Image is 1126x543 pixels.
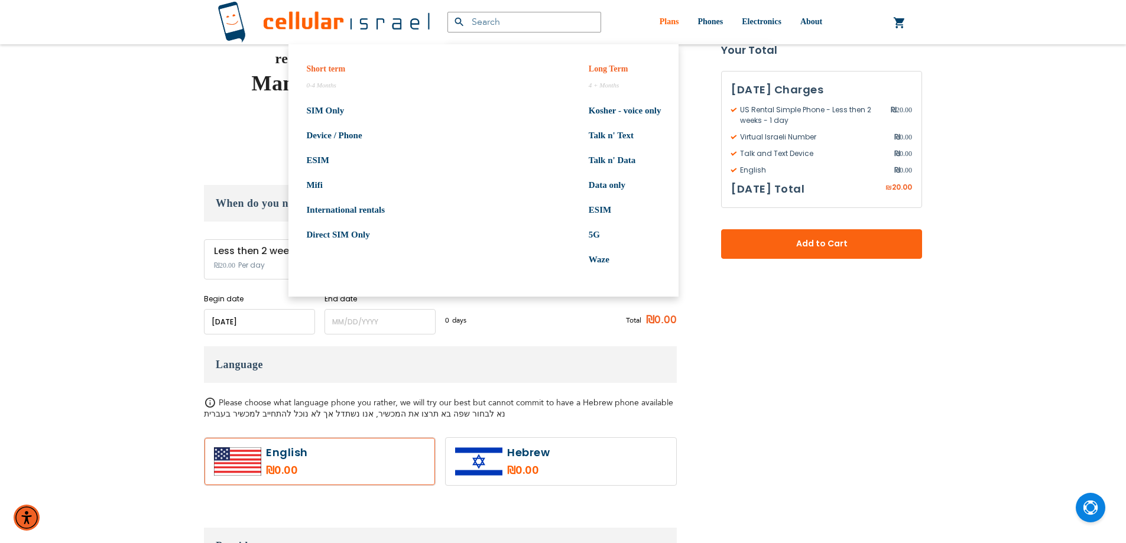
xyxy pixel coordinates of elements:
[252,71,629,95] strong: Many Israeli phones are not compatible.
[589,150,661,175] a: Talk n' Data
[891,105,912,126] span: 20.00
[885,183,892,193] span: ₪
[800,17,822,26] span: About
[306,175,385,200] a: Mifi
[306,200,385,225] a: International rentals
[306,64,345,73] strong: Short term
[325,294,436,304] label: End date
[589,100,661,125] a: Kosher - voice only
[894,165,912,175] span: 0.00
[306,100,385,125] a: SIM Only
[894,148,900,159] span: ₪
[14,505,40,531] div: Accessibility Menu
[445,315,452,326] span: 0
[306,150,385,175] a: ESIM
[731,180,804,198] h3: [DATE] Total
[204,294,315,304] label: Begin date
[238,260,265,271] span: Per day
[589,125,661,150] a: Talk n' Text
[447,12,601,32] input: Search
[589,64,628,73] strong: Long Term
[589,225,661,249] a: 5G
[325,309,436,334] input: MM/DD/YYYY
[214,246,305,256] div: Less then 2 weeks
[306,81,385,90] sapn: 0-4 Months
[204,185,677,222] h3: When do you need service?
[721,229,922,259] button: Add to Cart
[204,397,673,420] span: Please choose what language phone you rather, we will try our best but cannot commit to have a He...
[204,309,315,334] input: MM/DD/YYYY
[742,17,781,26] span: Electronics
[626,315,641,326] span: Total
[891,105,896,115] span: ₪
[894,132,900,142] span: ₪
[452,315,466,326] span: days
[641,311,677,329] span: ₪0.00
[218,1,430,43] img: Cellular Israel Logo
[731,132,894,142] span: Virtual Israeli Number
[731,148,894,159] span: Talk and Text Device
[760,238,883,251] span: Add to Cart
[306,125,385,150] a: Device / Phone
[589,200,661,225] a: ESIM
[589,175,661,200] a: Data only
[306,225,385,249] a: Direct SIM Only
[731,81,912,99] h3: [DATE] Charges
[731,165,894,175] span: English
[721,41,922,59] strong: Your Total
[894,165,900,175] span: ₪
[894,132,912,142] span: 0.00
[660,17,679,26] span: Plans
[216,359,263,370] span: Language
[589,249,661,274] a: Waze
[589,81,661,90] sapn: 4 + Months
[697,17,723,26] span: Phones
[214,261,235,269] span: ₪20.00
[731,105,891,126] span: US Rental Simple Phone - Less then 2 weeks - 1 day
[894,148,912,159] span: 0.00
[892,182,912,192] span: 20.00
